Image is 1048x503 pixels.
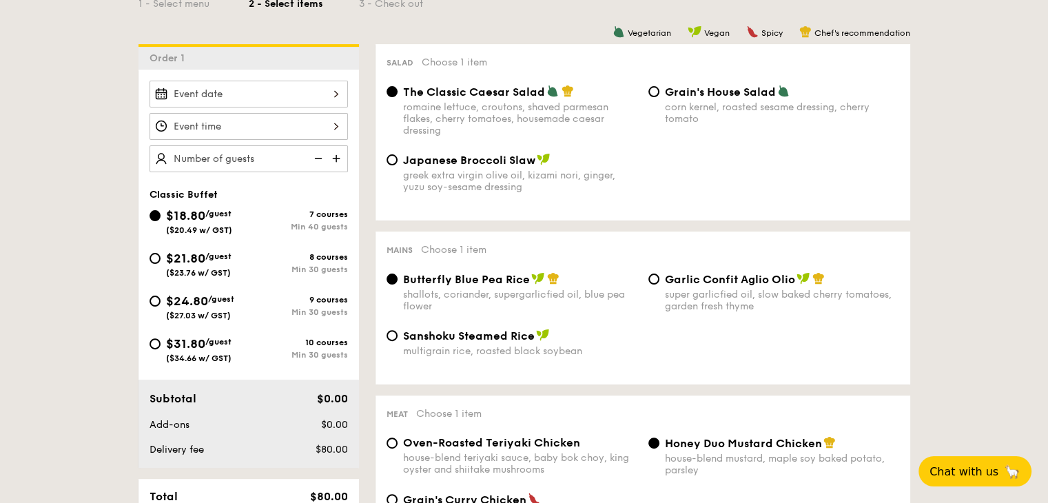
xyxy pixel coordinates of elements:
span: $21.80 [166,251,205,266]
span: $18.80 [166,208,205,223]
img: icon-vegan.f8ff3823.svg [536,329,550,341]
span: Garlic Confit Aglio Olio [665,273,795,286]
input: Butterfly Blue Pea Riceshallots, coriander, supergarlicfied oil, blue pea flower [387,274,398,285]
span: The Classic Caesar Salad [403,85,545,99]
img: icon-vegetarian.fe4039eb.svg [613,25,625,38]
input: Grain's House Saladcorn kernel, roasted sesame dressing, cherry tomato [648,86,659,97]
div: romaine lettuce, croutons, shaved parmesan flakes, cherry tomatoes, housemade caesar dressing [403,101,637,136]
span: $0.00 [320,419,347,431]
div: multigrain rice, roasted black soybean [403,345,637,357]
span: $24.80 [166,294,208,309]
span: Honey Duo Mustard Chicken [665,437,822,450]
div: house-blend teriyaki sauce, baby bok choy, king oyster and shiitake mushrooms [403,452,637,475]
span: Total [150,490,178,503]
span: ($34.66 w/ GST) [166,353,232,363]
div: Min 40 guests [249,222,348,232]
input: $21.80/guest($23.76 w/ GST)8 coursesMin 30 guests [150,253,161,264]
div: shallots, coriander, supergarlicfied oil, blue pea flower [403,289,637,312]
div: 10 courses [249,338,348,347]
img: icon-vegan.f8ff3823.svg [537,153,551,165]
span: Subtotal [150,392,196,405]
input: The Classic Caesar Saladromaine lettuce, croutons, shaved parmesan flakes, cherry tomatoes, house... [387,86,398,97]
span: Vegan [704,28,730,38]
span: Choose 1 item [422,57,487,68]
span: Add-ons [150,419,189,431]
button: Chat with us🦙 [918,456,1031,486]
span: $80.00 [309,490,347,503]
span: Spicy [761,28,783,38]
span: /guest [208,294,234,304]
img: icon-chef-hat.a58ddaea.svg [547,272,559,285]
img: icon-vegetarian.fe4039eb.svg [777,85,790,97]
img: icon-add.58712e84.svg [327,145,348,172]
input: Honey Duo Mustard Chickenhouse-blend mustard, maple soy baked potato, parsley [648,438,659,449]
span: /guest [205,251,232,261]
img: icon-reduce.1d2dbef1.svg [307,145,327,172]
input: Japanese Broccoli Slawgreek extra virgin olive oil, kizami nori, ginger, yuzu soy-sesame dressing [387,154,398,165]
div: 7 courses [249,209,348,219]
img: icon-chef-hat.a58ddaea.svg [562,85,574,97]
div: corn kernel, roasted sesame dressing, cherry tomato [665,101,899,125]
div: Min 30 guests [249,265,348,274]
input: Garlic Confit Aglio Oliosuper garlicfied oil, slow baked cherry tomatoes, garden fresh thyme [648,274,659,285]
span: Choose 1 item [421,244,486,256]
img: icon-chef-hat.a58ddaea.svg [812,272,825,285]
div: Min 30 guests [249,350,348,360]
input: $31.80/guest($34.66 w/ GST)10 coursesMin 30 guests [150,338,161,349]
img: icon-spicy.37a8142b.svg [746,25,759,38]
span: Classic Buffet [150,189,218,201]
span: Meat [387,409,408,419]
span: Order 1 [150,52,190,64]
img: icon-vegan.f8ff3823.svg [688,25,701,38]
span: Sanshoku Steamed Rice [403,329,535,342]
span: ($20.49 w/ GST) [166,225,232,235]
span: 🦙 [1004,464,1020,480]
span: Grain's House Salad [665,85,776,99]
input: Event date [150,81,348,107]
div: 8 courses [249,252,348,262]
img: icon-chef-hat.a58ddaea.svg [823,436,836,449]
img: icon-vegan.f8ff3823.svg [531,272,545,285]
img: icon-vegetarian.fe4039eb.svg [546,85,559,97]
span: $80.00 [315,444,347,455]
span: $31.80 [166,336,205,351]
input: Event time [150,113,348,140]
div: 9 courses [249,295,348,305]
span: Mains [387,245,413,255]
span: ($27.03 w/ GST) [166,311,231,320]
span: Chef's recommendation [814,28,910,38]
input: Sanshoku Steamed Ricemultigrain rice, roasted black soybean [387,330,398,341]
span: Butterfly Blue Pea Rice [403,273,530,286]
span: Choose 1 item [416,408,482,420]
input: $18.80/guest($20.49 w/ GST)7 coursesMin 40 guests [150,210,161,221]
span: /guest [205,209,232,218]
input: Oven-Roasted Teriyaki Chickenhouse-blend teriyaki sauce, baby bok choy, king oyster and shiitake ... [387,438,398,449]
span: /guest [205,337,232,347]
input: $24.80/guest($27.03 w/ GST)9 coursesMin 30 guests [150,296,161,307]
input: Number of guests [150,145,348,172]
img: icon-chef-hat.a58ddaea.svg [799,25,812,38]
span: Vegetarian [628,28,671,38]
div: super garlicfied oil, slow baked cherry tomatoes, garden fresh thyme [665,289,899,312]
span: Chat with us [929,465,998,478]
span: Delivery fee [150,444,204,455]
span: Salad [387,58,413,68]
span: $0.00 [316,392,347,405]
span: ($23.76 w/ GST) [166,268,231,278]
span: Oven-Roasted Teriyaki Chicken [403,436,580,449]
div: Min 30 guests [249,307,348,317]
div: greek extra virgin olive oil, kizami nori, ginger, yuzu soy-sesame dressing [403,170,637,193]
span: Japanese Broccoli Slaw [403,154,535,167]
div: house-blend mustard, maple soy baked potato, parsley [665,453,899,476]
img: icon-vegan.f8ff3823.svg [797,272,810,285]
